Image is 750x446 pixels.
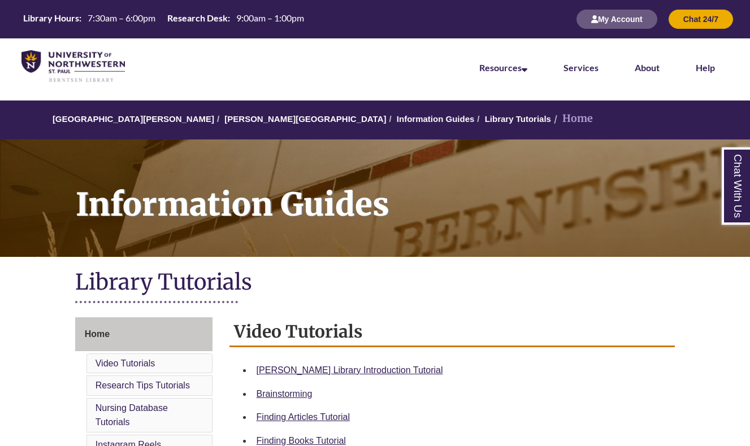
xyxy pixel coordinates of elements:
span: 7:30am – 6:00pm [88,12,155,23]
a: Finding Books Tutorial [257,436,346,445]
h2: Video Tutorials [229,317,675,347]
a: Brainstorming [257,389,313,399]
a: Research Tips Tutorials [96,381,190,390]
a: Services [563,62,599,73]
h1: Information Guides [63,139,750,242]
th: Research Desk: [163,12,232,24]
a: Chat 24/7 [669,14,733,24]
button: Chat 24/7 [669,10,733,29]
a: Help [696,62,715,73]
a: About [635,62,660,73]
a: Nursing Database Tutorials [96,403,168,427]
a: Home [75,317,213,351]
a: My Account [576,14,657,24]
span: Home [85,329,110,339]
a: Information Guides [397,114,475,124]
a: [PERSON_NAME] Library Introduction Tutorial [257,365,443,375]
a: Finding Articles Tutorial [257,412,350,422]
a: Video Tutorials [96,358,155,368]
li: Home [551,111,593,127]
a: Library Tutorials [485,114,551,124]
th: Library Hours: [19,12,83,24]
a: Resources [479,62,527,73]
button: My Account [576,10,657,29]
img: UNWSP Library Logo [21,50,125,83]
table: Hours Today [19,12,309,26]
h1: Library Tutorials [75,268,675,298]
span: 9:00am – 1:00pm [236,12,304,23]
a: [GEOGRAPHIC_DATA][PERSON_NAME] [53,114,214,124]
a: [PERSON_NAME][GEOGRAPHIC_DATA] [224,114,386,124]
a: Hours Today [19,12,309,27]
